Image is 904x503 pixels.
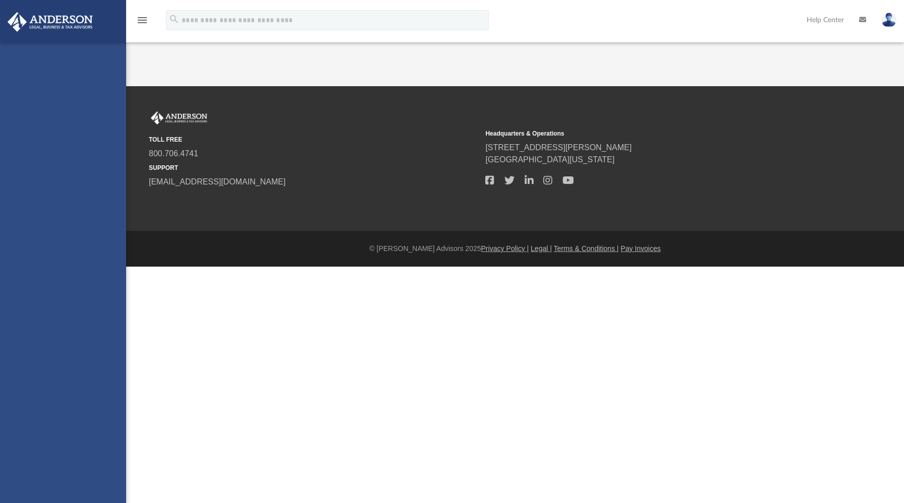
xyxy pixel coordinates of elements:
[481,244,529,253] a: Privacy Policy |
[149,177,286,186] a: [EMAIL_ADDRESS][DOMAIN_NAME]
[149,135,478,144] small: TOLL FREE
[554,244,619,253] a: Terms & Conditions |
[620,244,660,253] a: Pay Invoices
[149,163,478,172] small: SUPPORT
[136,14,148,26] i: menu
[485,155,614,164] a: [GEOGRAPHIC_DATA][US_STATE]
[149,111,209,124] img: Anderson Advisors Platinum Portal
[485,143,632,152] a: [STREET_ADDRESS][PERSON_NAME]
[168,14,180,25] i: search
[149,149,198,158] a: 800.706.4741
[136,19,148,26] a: menu
[5,12,96,32] img: Anderson Advisors Platinum Portal
[881,13,896,27] img: User Pic
[531,244,552,253] a: Legal |
[126,243,904,254] div: © [PERSON_NAME] Advisors 2025
[485,129,815,138] small: Headquarters & Operations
